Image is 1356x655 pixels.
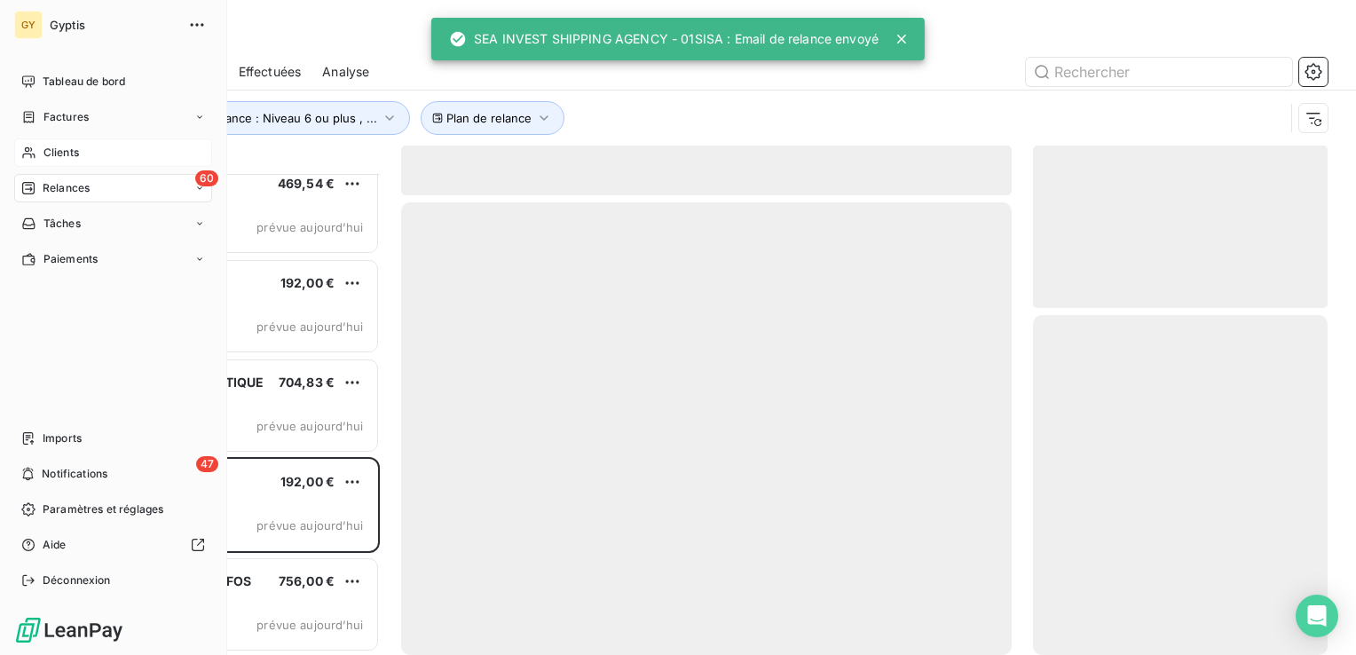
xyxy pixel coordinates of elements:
[43,216,81,232] span: Tâches
[322,63,369,81] span: Analyse
[43,145,79,161] span: Clients
[43,109,89,125] span: Factures
[239,63,302,81] span: Effectuées
[279,375,335,390] span: 704,83 €
[279,573,335,588] span: 756,00 €
[43,572,111,588] span: Déconnexion
[14,531,212,559] a: Aide
[1296,595,1338,637] div: Open Intercom Messenger
[43,180,90,196] span: Relances
[449,23,879,55] div: SEA INVEST SHIPPING AGENCY - 01SISA : Email de relance envoyé
[43,251,98,267] span: Paiements
[421,101,564,135] button: Plan de relance
[42,466,107,482] span: Notifications
[280,474,335,489] span: 192,00 €
[256,419,363,433] span: prévue aujourd’hui
[14,616,124,644] img: Logo LeanPay
[280,275,335,290] span: 192,00 €
[1026,58,1292,86] input: Rechercher
[446,111,532,125] span: Plan de relance
[85,174,380,655] div: grid
[152,111,377,125] span: Niveau de relance : Niveau 6 ou plus , ...
[43,537,67,553] span: Aide
[278,176,335,191] span: 469,54 €
[256,220,363,234] span: prévue aujourd’hui
[43,74,125,90] span: Tableau de bord
[126,101,410,135] button: Niveau de relance : Niveau 6 ou plus , ...
[256,320,363,334] span: prévue aujourd’hui
[256,518,363,533] span: prévue aujourd’hui
[196,456,218,472] span: 47
[43,501,163,517] span: Paramètres et réglages
[50,18,177,32] span: Gyptis
[195,170,218,186] span: 60
[256,618,363,632] span: prévue aujourd’hui
[14,11,43,39] div: GY
[43,430,82,446] span: Imports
